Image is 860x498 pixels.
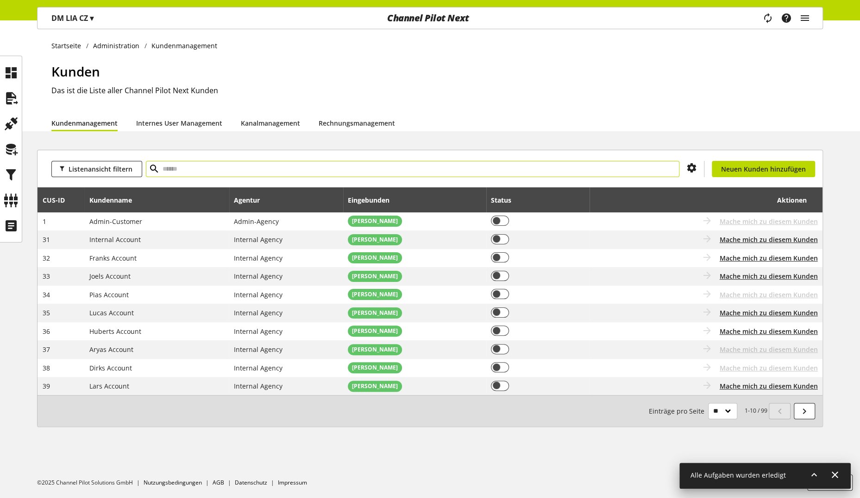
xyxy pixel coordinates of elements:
[89,195,141,205] div: Kundenname
[89,272,131,281] span: Joels Account
[720,217,818,226] span: Mache mich zu diesem Kunden
[37,7,823,29] nav: main navigation
[90,13,94,23] span: ▾
[691,471,786,479] span: Alle Aufgaben wurden erledigt
[720,308,818,318] button: Mache mich zu diesem Kunden
[43,272,50,281] span: 33
[235,479,267,486] a: Datenschutz
[352,364,398,372] span: [PERSON_NAME]
[234,217,279,226] span: Admin-Agency
[88,41,144,51] a: Administration
[720,271,818,281] button: Mache mich zu diesem Kunden
[51,13,94,24] p: DM LIA CZ
[43,345,50,354] span: 37
[234,364,282,372] span: Internal Agency
[43,195,74,205] div: CUS-⁠ID
[89,327,141,336] span: Huberts Account
[649,406,708,416] span: Einträge pro Seite
[43,327,50,336] span: 36
[234,195,269,205] div: Agentur
[43,217,46,226] span: 1
[720,345,818,354] span: Mache mich zu diesem Kunden
[720,235,818,244] button: Mache mich zu diesem Kunden
[69,164,132,174] span: Listenansicht filtern
[89,382,129,390] span: Lars Account
[234,345,282,354] span: Internal Agency
[234,272,282,281] span: Internal Agency
[43,364,50,372] span: 38
[89,308,134,317] span: Lucas Account
[352,327,398,335] span: [PERSON_NAME]
[51,118,118,128] a: Kundenmanagement
[89,345,133,354] span: Aryas Account
[649,403,767,419] small: 1-10 / 99
[491,195,521,205] div: Status
[89,254,137,262] span: Franks Account
[241,118,300,128] a: Kanalmanagement
[89,364,132,372] span: Dirks Account
[43,290,50,299] span: 34
[352,236,398,244] span: [PERSON_NAME]
[234,382,282,390] span: Internal Agency
[720,326,818,336] button: Mache mich zu diesem Kunden
[89,235,141,244] span: Internal Account
[43,254,50,262] span: 32
[348,195,399,205] div: Eingebunden
[234,254,282,262] span: Internal Agency
[51,63,100,80] span: Kunden
[720,381,818,391] button: Mache mich zu diesem Kunden
[43,382,50,390] span: 39
[720,290,818,300] span: Mache mich zu diesem Kunden
[136,118,222,128] a: Internes User Management
[352,217,398,225] span: [PERSON_NAME]
[352,382,398,390] span: [PERSON_NAME]
[51,161,142,177] button: Listenansicht filtern
[43,308,50,317] span: 35
[234,308,282,317] span: Internal Agency
[712,161,815,177] a: Neuen Kunden hinzufügen
[352,345,398,354] span: [PERSON_NAME]
[234,290,282,299] span: Internal Agency
[278,479,307,486] a: Impressum
[721,164,806,174] span: Neuen Kunden hinzufügen
[37,479,144,487] li: ©2025 Channel Pilot Solutions GmbH
[595,191,807,209] div: Aktionen
[352,290,398,299] span: [PERSON_NAME]
[319,118,395,128] a: Rechnungsmanagement
[51,41,86,51] a: Startseite
[720,363,818,373] span: Mache mich zu diesem Kunden
[234,327,282,336] span: Internal Agency
[89,290,129,299] span: Pias Account
[720,253,818,263] button: Mache mich zu diesem Kunden
[144,479,202,486] a: Nutzungsbedingungen
[352,254,398,262] span: [PERSON_NAME]
[352,309,398,317] span: [PERSON_NAME]
[43,235,50,244] span: 31
[51,85,823,96] h2: Das ist die Liste aller Channel Pilot Next Kunden
[89,217,142,226] span: Admin-Customer
[213,479,224,486] a: AGB
[234,235,282,244] span: Internal Agency
[352,272,398,281] span: [PERSON_NAME]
